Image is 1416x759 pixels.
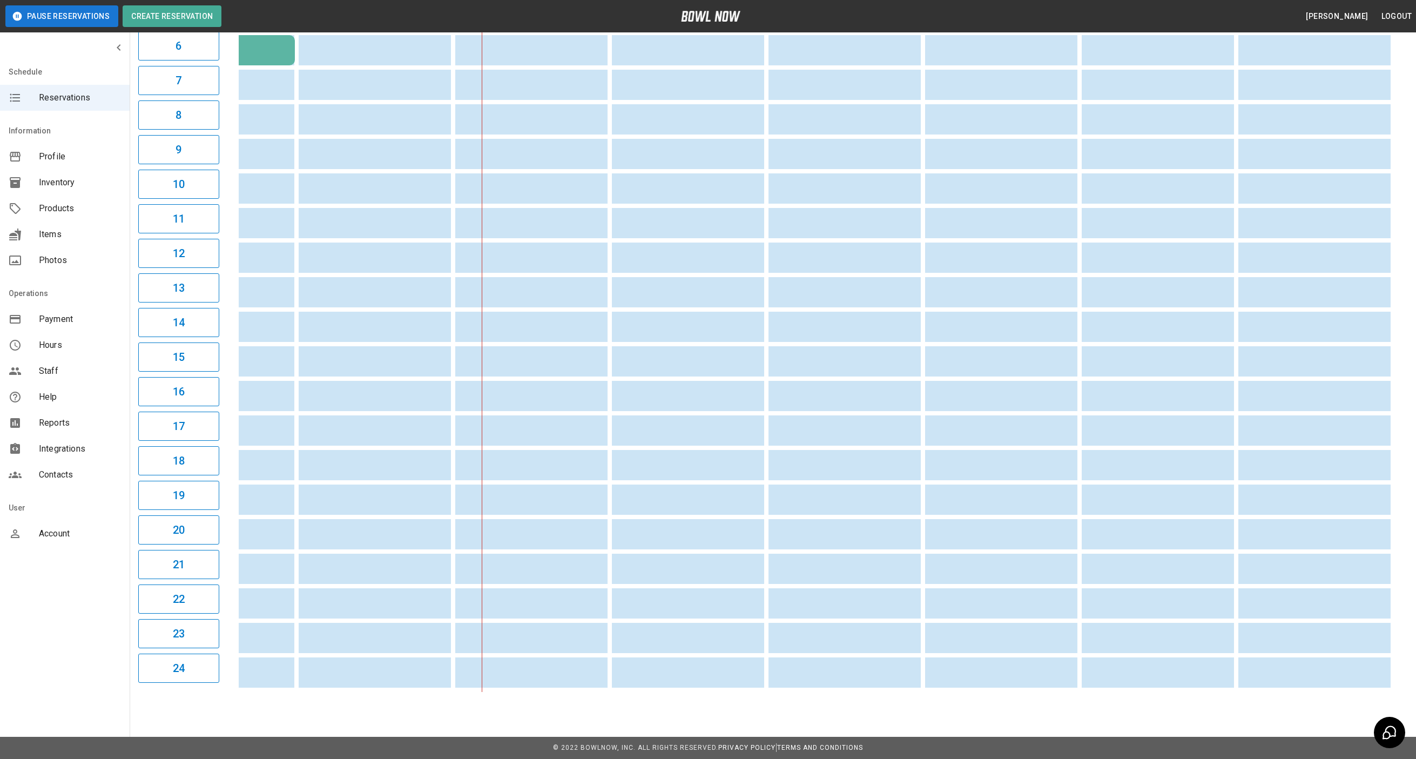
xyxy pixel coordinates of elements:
button: 16 [138,377,219,406]
h6: 19 [173,487,185,504]
h6: 17 [173,418,185,435]
button: 23 [138,619,219,648]
span: Help [39,391,121,404]
button: Create Reservation [123,5,221,27]
span: Products [39,202,121,215]
h6: 21 [173,556,185,573]
button: Logout [1377,6,1416,26]
span: Profile [39,150,121,163]
h6: 20 [173,521,185,539]
h6: 6 [176,37,181,55]
h6: 8 [176,106,181,124]
h6: 7 [176,72,181,89]
button: Pause Reservations [5,5,118,27]
a: Privacy Policy [718,744,776,751]
button: 7 [138,66,219,95]
h6: 11 [173,210,185,227]
h6: 22 [173,590,185,608]
button: 8 [138,100,219,130]
h6: 13 [173,279,185,297]
span: Payment [39,313,121,326]
h6: 10 [173,176,185,193]
button: 6 [138,31,219,61]
button: 17 [138,412,219,441]
button: 9 [138,135,219,164]
button: 22 [138,585,219,614]
h6: 15 [173,348,185,366]
h6: 12 [173,245,185,262]
button: 13 [138,273,219,303]
button: 24 [138,654,219,683]
span: © 2022 BowlNow, Inc. All Rights Reserved. [553,744,718,751]
img: logo [681,11,740,22]
button: 14 [138,308,219,337]
a: Terms and Conditions [777,744,863,751]
h6: 14 [173,314,185,331]
h6: 9 [176,141,181,158]
button: 10 [138,170,219,199]
span: Staff [39,365,121,378]
h6: 23 [173,625,185,642]
span: Contacts [39,468,121,481]
span: Photos [39,254,121,267]
span: Integrations [39,442,121,455]
span: Account [39,527,121,540]
button: 20 [138,515,219,545]
button: 12 [138,239,219,268]
button: 11 [138,204,219,233]
span: Hours [39,339,121,352]
button: 19 [138,481,219,510]
h6: 24 [173,660,185,677]
button: 15 [138,342,219,372]
span: Reservations [39,91,121,104]
span: Inventory [39,176,121,189]
button: 18 [138,446,219,475]
h6: 16 [173,383,185,400]
button: 21 [138,550,219,579]
span: Reports [39,417,121,429]
span: Items [39,228,121,241]
button: [PERSON_NAME] [1302,6,1372,26]
h6: 18 [173,452,185,469]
